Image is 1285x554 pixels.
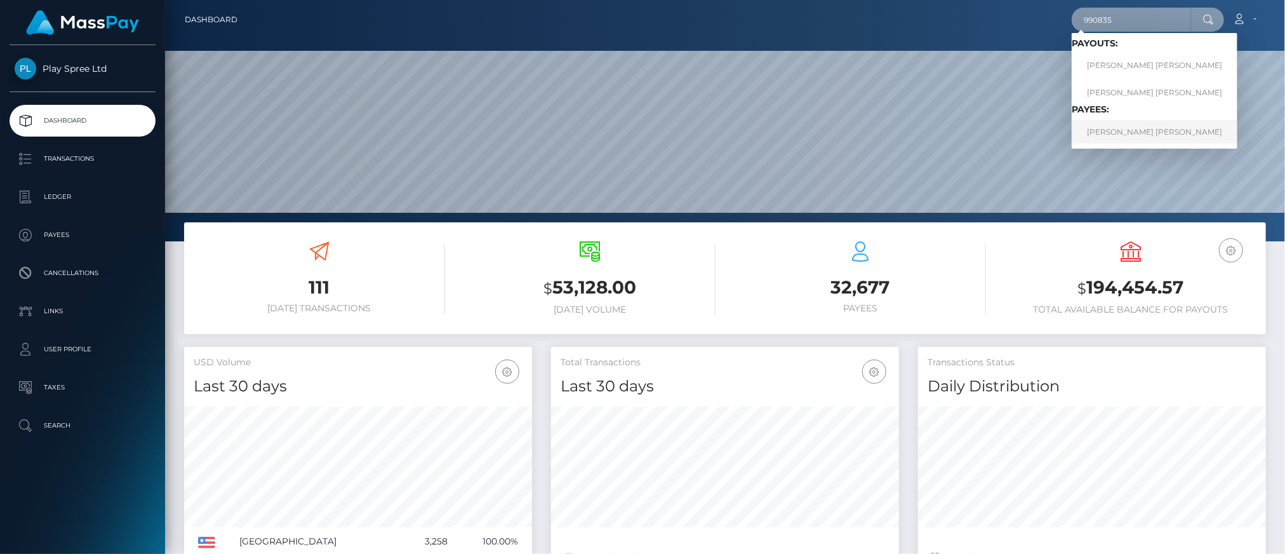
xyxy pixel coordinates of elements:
h5: Transactions Status [928,356,1256,369]
a: [PERSON_NAME] [PERSON_NAME] [1072,81,1237,104]
h3: 32,677 [735,275,986,300]
h4: Last 30 days [561,375,889,398]
p: Payees [15,226,150,245]
small: $ [543,280,552,297]
img: US.png [198,537,215,548]
h5: Total Transactions [561,356,889,369]
p: Links [15,302,150,321]
h6: [DATE] Transactions [194,303,445,314]
h6: Total Available Balance for Payouts [1005,304,1256,315]
p: User Profile [15,340,150,359]
h3: 53,128.00 [464,275,716,301]
h4: Last 30 days [194,375,523,398]
p: Taxes [15,378,150,397]
a: Dashboard [10,105,156,137]
a: User Profile [10,334,156,365]
h6: Payouts: [1072,38,1237,49]
a: [PERSON_NAME] [PERSON_NAME] [1072,54,1237,78]
a: Cancellations [10,257,156,289]
h3: 111 [194,275,445,300]
a: Links [10,295,156,327]
a: Ledger [10,181,156,213]
span: Play Spree Ltd [10,63,156,74]
small: $ [1078,280,1087,297]
h6: Payees [735,303,986,314]
a: Transactions [10,143,156,175]
h6: Payees: [1072,104,1237,115]
p: Ledger [15,187,150,206]
h5: USD Volume [194,356,523,369]
p: Dashboard [15,111,150,130]
a: Search [10,410,156,442]
img: MassPay Logo [26,10,139,35]
h3: 194,454.57 [1005,275,1256,301]
input: Search... [1072,8,1191,32]
p: Search [15,416,150,435]
a: Taxes [10,372,156,403]
p: Transactions [15,149,150,168]
h6: [DATE] Volume [464,304,716,315]
img: Play Spree Ltd [15,58,36,79]
a: Dashboard [185,6,237,33]
p: Cancellations [15,264,150,283]
a: Payees [10,219,156,251]
h4: Daily Distribution [928,375,1256,398]
a: [PERSON_NAME] [PERSON_NAME] [1072,120,1237,144]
